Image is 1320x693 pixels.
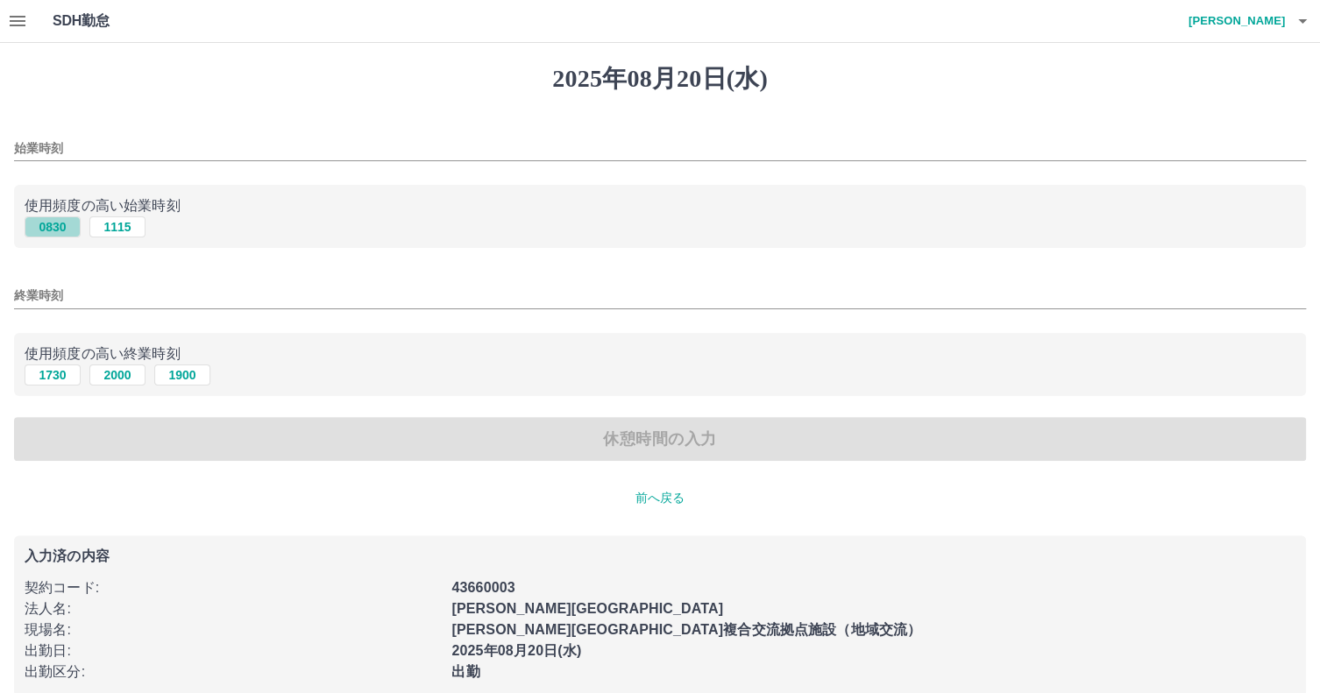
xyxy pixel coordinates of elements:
button: 1730 [25,364,81,385]
p: 使用頻度の高い始業時刻 [25,195,1295,216]
p: 出勤日 : [25,640,441,661]
p: 契約コード : [25,577,441,598]
b: 43660003 [451,580,515,595]
button: 1115 [89,216,145,237]
button: 0830 [25,216,81,237]
button: 1900 [154,364,210,385]
p: 法人名 : [25,598,441,619]
h1: 2025年08月20日(水) [14,64,1306,94]
p: 前へ戻る [14,489,1306,507]
b: 2025年08月20日(水) [451,643,581,658]
p: 出勤区分 : [25,661,441,682]
p: 現場名 : [25,619,441,640]
b: 出勤 [451,664,479,679]
p: 入力済の内容 [25,549,1295,563]
b: [PERSON_NAME][GEOGRAPHIC_DATA]複合交流拠点施設（地域交流） [451,622,921,637]
button: 2000 [89,364,145,385]
b: [PERSON_NAME][GEOGRAPHIC_DATA] [451,601,723,616]
p: 使用頻度の高い終業時刻 [25,343,1295,364]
